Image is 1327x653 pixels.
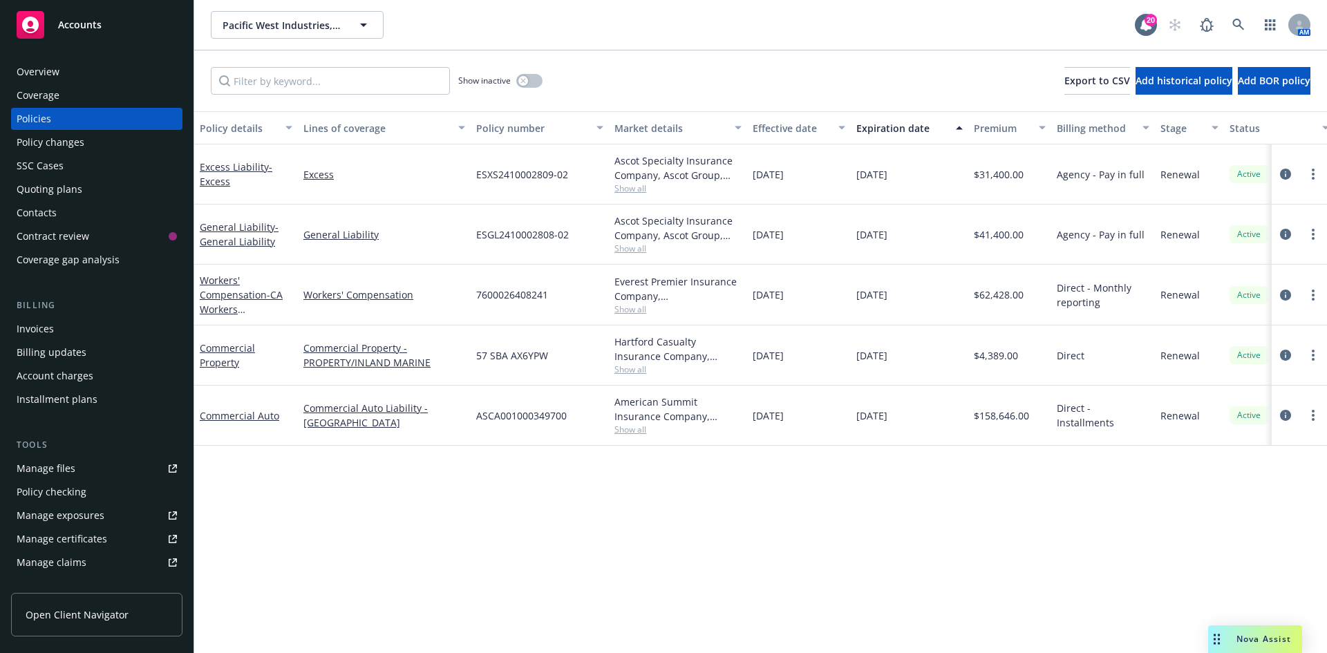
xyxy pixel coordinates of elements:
[1155,111,1224,144] button: Stage
[974,348,1018,363] span: $4,389.00
[1235,349,1263,361] span: Active
[11,528,182,550] a: Manage certificates
[1305,347,1321,363] a: more
[614,153,742,182] div: Ascot Specialty Insurance Company, Ascot Group, Amwins
[1161,11,1189,39] a: Start snowing
[1277,226,1294,243] a: circleInformation
[856,167,887,182] span: [DATE]
[1160,167,1200,182] span: Renewal
[11,388,182,410] a: Installment plans
[303,227,465,242] a: General Liability
[476,167,568,182] span: ESXS2410002809-02
[753,348,784,363] span: [DATE]
[11,575,182,597] a: Manage BORs
[11,318,182,340] a: Invoices
[11,365,182,387] a: Account charges
[1257,11,1284,39] a: Switch app
[1057,348,1084,363] span: Direct
[11,457,182,480] a: Manage files
[974,167,1024,182] span: $31,400.00
[17,481,86,503] div: Policy checking
[303,341,465,370] a: Commercial Property - PROPERTY/INLAND MARINE
[1277,407,1294,424] a: circleInformation
[17,84,59,106] div: Coverage
[1230,121,1314,135] div: Status
[303,167,465,182] a: Excess
[1225,11,1252,39] a: Search
[1235,289,1263,301] span: Active
[614,363,742,375] span: Show all
[17,365,93,387] div: Account charges
[753,227,784,242] span: [DATE]
[303,287,465,302] a: Workers' Compensation
[11,84,182,106] a: Coverage
[303,401,465,430] a: Commercial Auto Liability - [GEOGRAPHIC_DATA]
[1064,67,1130,95] button: Export to CSV
[1160,121,1203,135] div: Stage
[17,528,107,550] div: Manage certificates
[1057,227,1145,242] span: Agency - Pay in full
[856,348,887,363] span: [DATE]
[614,243,742,254] span: Show all
[974,121,1030,135] div: Premium
[753,167,784,182] span: [DATE]
[614,334,742,363] div: Hartford Casualty Insurance Company, Hartford Insurance Group
[1051,111,1155,144] button: Billing method
[1305,287,1321,303] a: more
[200,220,279,248] a: General Liability
[17,388,97,410] div: Installment plans
[974,408,1029,423] span: $158,646.00
[1057,167,1145,182] span: Agency - Pay in full
[11,178,182,200] a: Quoting plans
[211,67,450,95] input: Filter by keyword...
[11,108,182,130] a: Policies
[476,408,567,423] span: ASCA001000349700
[200,160,272,188] a: Excess Liability
[211,11,384,39] button: Pacific West Industries, Inc.
[200,288,283,330] span: - CA Workers Compensation
[26,607,129,622] span: Open Client Navigator
[11,504,182,527] span: Manage exposures
[614,395,742,424] div: American Summit Insurance Company, Summit Specialty Insurance Company, Gorst and Compass
[17,61,59,83] div: Overview
[476,348,548,363] span: 57 SBA AX6YPW
[1145,14,1157,26] div: 20
[458,75,511,86] span: Show inactive
[11,341,182,363] a: Billing updates
[11,481,182,503] a: Policy checking
[1136,74,1232,87] span: Add historical policy
[476,227,569,242] span: ESGL2410002808-02
[17,178,82,200] div: Quoting plans
[753,287,784,302] span: [DATE]
[17,249,120,271] div: Coverage gap analysis
[17,131,84,153] div: Policy changes
[11,202,182,224] a: Contacts
[851,111,968,144] button: Expiration date
[200,409,279,422] a: Commercial Auto
[1277,287,1294,303] a: circleInformation
[1160,408,1200,423] span: Renewal
[17,504,104,527] div: Manage exposures
[1236,633,1291,645] span: Nova Assist
[974,227,1024,242] span: $41,400.00
[614,182,742,194] span: Show all
[17,155,64,177] div: SSC Cases
[1136,67,1232,95] button: Add historical policy
[17,457,75,480] div: Manage files
[303,121,450,135] div: Lines of coverage
[1277,166,1294,182] a: circleInformation
[856,408,887,423] span: [DATE]
[1277,347,1294,363] a: circleInformation
[17,202,57,224] div: Contacts
[614,274,742,303] div: Everest Premier Insurance Company, [GEOGRAPHIC_DATA]
[1238,74,1310,87] span: Add BOR policy
[471,111,609,144] button: Policy number
[1193,11,1221,39] a: Report a Bug
[1208,625,1302,653] button: Nova Assist
[17,341,86,363] div: Billing updates
[753,408,784,423] span: [DATE]
[1057,281,1149,310] span: Direct - Monthly reporting
[17,551,86,574] div: Manage claims
[11,551,182,574] a: Manage claims
[1305,226,1321,243] a: more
